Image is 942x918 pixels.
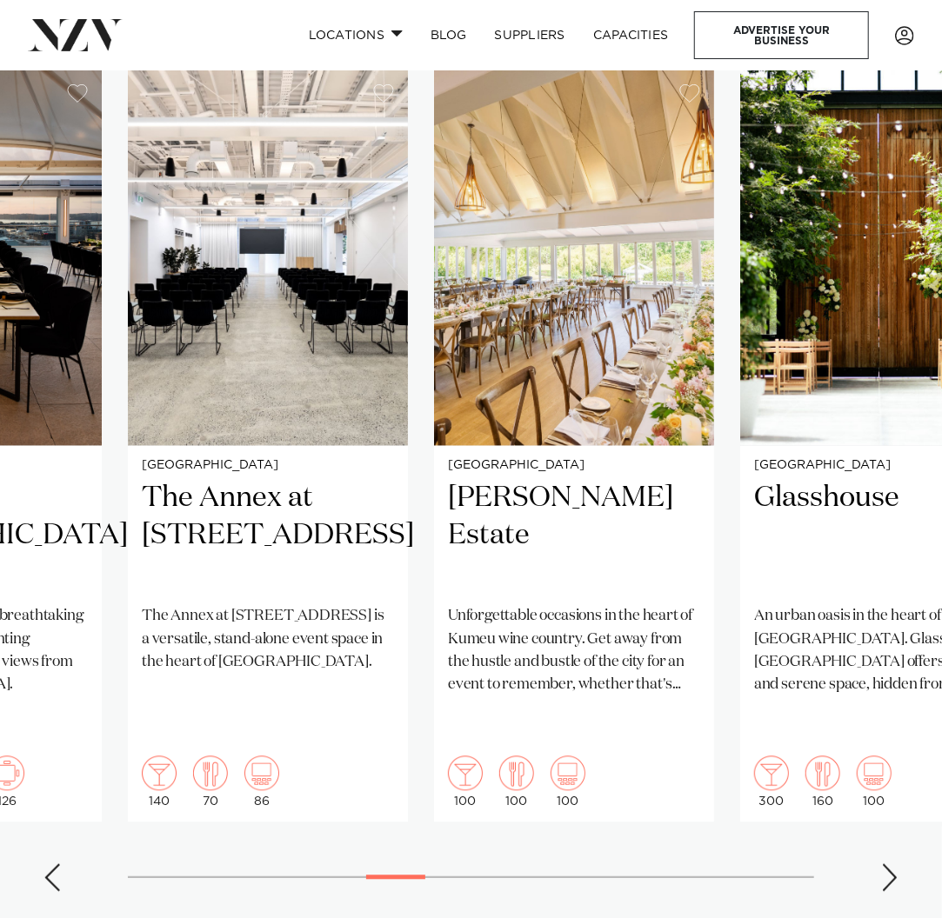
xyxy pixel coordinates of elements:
[417,17,481,54] a: BLOG
[193,756,228,791] img: dining.png
[434,70,714,822] swiper-slide: 11 / 26
[28,19,123,50] img: nzv-logo.png
[128,70,408,822] a: [GEOGRAPHIC_DATA] The Annex at [STREET_ADDRESS] The Annex at [STREET_ADDRESS] is a versatile, sta...
[499,756,534,791] img: dining.png
[579,17,683,54] a: Capacities
[551,756,585,808] div: 100
[481,17,579,54] a: SUPPLIERS
[754,756,789,791] img: cocktail.png
[754,756,789,808] div: 300
[128,70,408,822] swiper-slide: 10 / 26
[295,17,417,54] a: Locations
[142,480,394,593] h2: The Annex at [STREET_ADDRESS]
[551,756,585,791] img: theatre.png
[142,460,394,473] small: [GEOGRAPHIC_DATA]
[805,756,840,808] div: 160
[448,606,700,697] p: Unforgettable occasions in the heart of Kumeu wine country. Get away from the hustle and bustle o...
[857,756,892,808] div: 100
[244,756,279,808] div: 86
[142,756,177,808] div: 140
[448,756,483,808] div: 100
[694,11,869,59] a: Advertise your business
[434,70,714,822] a: [GEOGRAPHIC_DATA] [PERSON_NAME] Estate Unforgettable occasions in the heart of Kumeu wine country...
[448,480,700,593] h2: [PERSON_NAME] Estate
[448,756,483,791] img: cocktail.png
[448,460,700,473] small: [GEOGRAPHIC_DATA]
[857,756,892,791] img: theatre.png
[193,756,228,808] div: 70
[142,606,394,675] p: The Annex at [STREET_ADDRESS] is a versatile, stand-alone event space in the heart of [GEOGRAPHIC...
[499,756,534,808] div: 100
[142,756,177,791] img: cocktail.png
[805,756,840,791] img: dining.png
[244,756,279,791] img: theatre.png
